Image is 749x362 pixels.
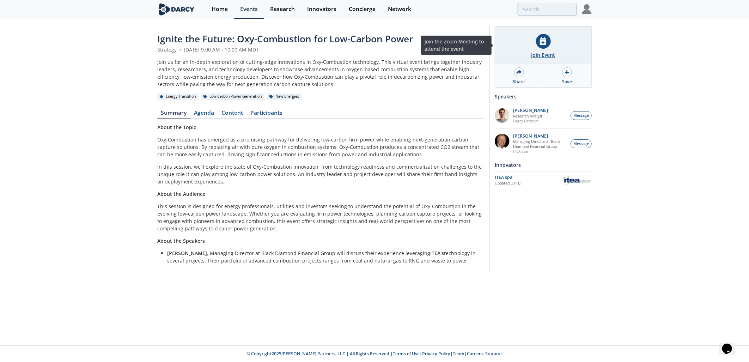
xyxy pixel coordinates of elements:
div: Concierge [349,6,376,12]
button: Message [571,111,592,120]
p: This session is designed for energy professionals, utilities and investors seeking to understand ... [157,203,485,232]
a: Agenda [190,110,218,119]
li: , Managing Director at Black Diamond Financial Group will discuss their experience leveraging tec... [167,249,480,264]
div: Low Carbon Power Generation [201,93,264,100]
p: Darcy Partners [513,119,548,123]
p: [PERSON_NAME] [513,134,567,139]
div: ITEA spa [495,174,562,181]
div: Research [270,6,295,12]
span: Ignite the Future: Oxy-Combustion for Low-Carbon Power [157,32,413,45]
strong: About the Speakers [157,237,205,244]
strong: [PERSON_NAME] [167,250,207,257]
p: Oxy-Combustion has emerged as a promising pathway for delivering low-carbon firm power while enab... [157,136,485,158]
strong: ITEA's [430,250,444,257]
div: Join us for an in-depth exploration of cutting-edge innovations in Oxy-Combustion technology. Thi... [157,58,485,88]
div: Strategy [DATE] 9:00 AM - 10:00 AM MDT [157,46,485,53]
span: Message [573,113,589,119]
p: © Copyright 2025 [PERSON_NAME] Partners, LLC | All Rights Reserved | | | | | [114,351,635,357]
a: Participants [247,110,286,119]
p: Managing Director at Black Diamond Financial Group [513,139,567,149]
div: Network [388,6,411,12]
img: 5c882eca-8b14-43be-9dc2-518e113e9a37 [495,134,510,149]
div: Energy Transition [157,93,199,100]
a: Summary [157,110,190,119]
a: Team [453,351,465,357]
iframe: chat widget [719,334,742,355]
span: Message [573,141,589,147]
div: Events [240,6,258,12]
a: ITEA spa Updated[DATE] ITEA spa [495,174,592,186]
img: ITEA spa [562,175,592,186]
strong: About the Topic [157,124,196,131]
div: Speakers [495,90,592,103]
div: Updated [DATE] [495,181,562,186]
strong: About the Audience [157,191,205,197]
span: • [178,46,182,53]
div: Save [562,79,572,85]
p: In this session, we’ll explore the state of Oxy-Combustion innovation, from technology readiness ... [157,163,485,185]
div: Join Event [531,51,555,59]
img: Profile [582,4,592,14]
a: Support [486,351,503,357]
img: logo-wide.svg [157,3,196,16]
a: Terms of Use [393,351,420,357]
div: Innovators [495,159,592,171]
p: Research Analyst [513,114,548,119]
button: Message [571,139,592,148]
a: Privacy Policy [422,351,451,357]
p: [PERSON_NAME] [513,108,548,113]
div: Innovators [307,6,336,12]
div: Home [212,6,228,12]
a: Content [218,110,247,119]
a: Careers [467,351,483,357]
div: Share [513,79,525,85]
input: Advanced Search [518,3,577,16]
p: ITEA spa [513,149,567,154]
img: e78dc165-e339-43be-b819-6f39ce58aec6 [495,108,510,123]
div: New Energies [267,93,302,100]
